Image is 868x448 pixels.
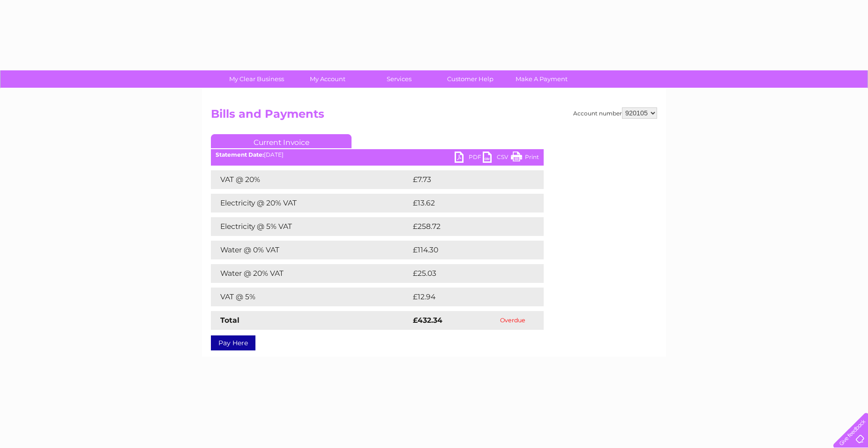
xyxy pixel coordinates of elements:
b: Statement Date: [216,151,264,158]
td: Overdue [481,311,544,330]
h2: Bills and Payments [211,107,657,125]
a: Current Invoice [211,134,352,148]
td: Water @ 0% VAT [211,241,411,259]
td: Electricity @ 20% VAT [211,194,411,213]
strong: Total [220,316,239,325]
a: My Account [289,70,367,88]
a: PDF [455,152,483,165]
a: Print [511,152,539,165]
td: £13.62 [411,194,524,213]
td: VAT @ 5% [211,288,411,306]
td: £114.30 [411,241,526,259]
td: VAT @ 20% [211,170,411,189]
a: Make A Payment [503,70,580,88]
a: Customer Help [432,70,509,88]
td: Electricity @ 5% VAT [211,217,411,236]
strong: £432.34 [413,316,442,325]
a: Pay Here [211,335,255,350]
a: Services [360,70,438,88]
div: [DATE] [211,152,544,158]
a: CSV [483,152,511,165]
td: £258.72 [411,217,527,236]
td: £12.94 [411,288,524,306]
td: £7.73 [411,170,521,189]
td: £25.03 [411,264,524,283]
div: Account number [573,107,657,119]
td: Water @ 20% VAT [211,264,411,283]
a: My Clear Business [218,70,295,88]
